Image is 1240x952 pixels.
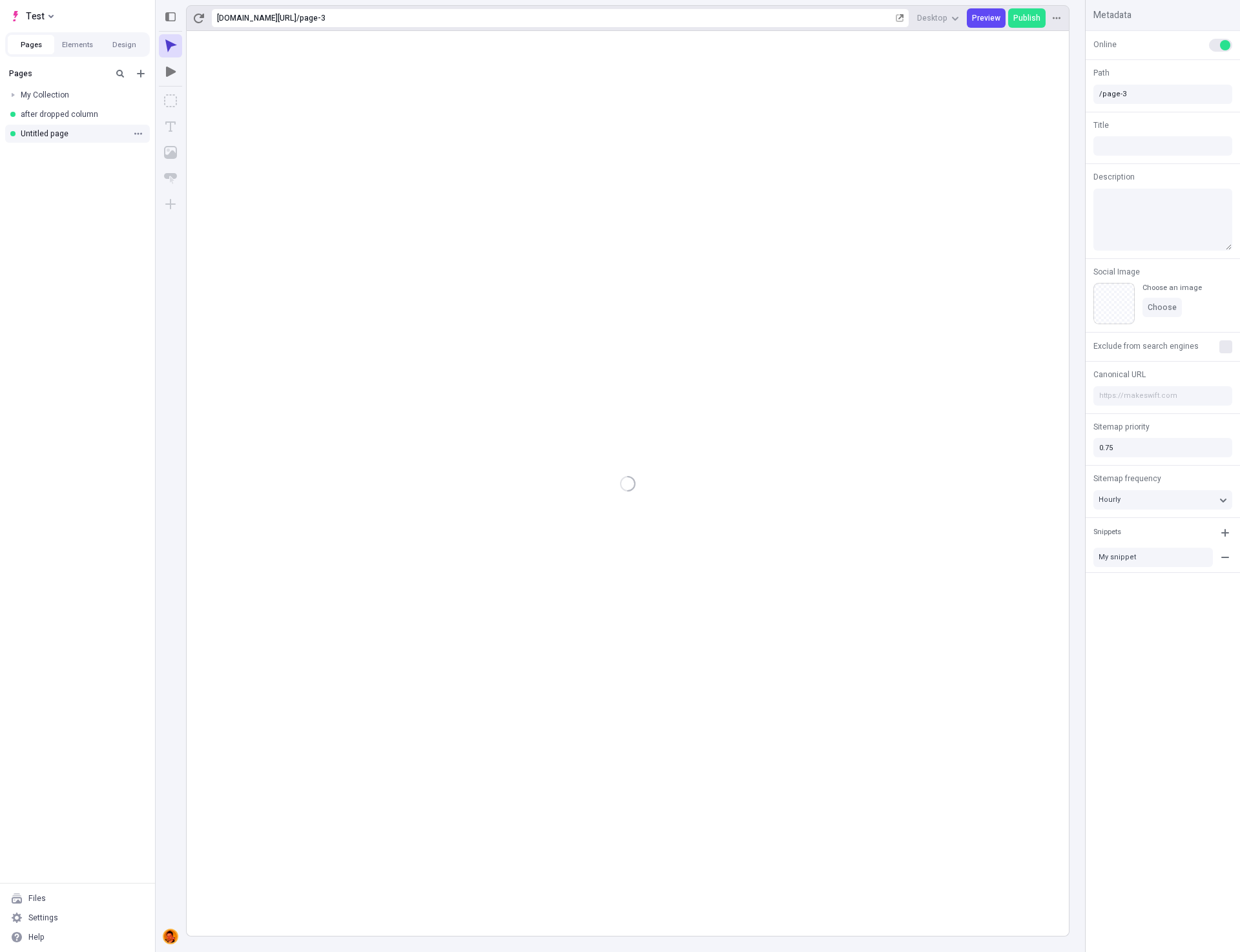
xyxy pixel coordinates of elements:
[101,35,147,54] button: Design
[54,35,101,54] button: Elements
[1093,386,1232,406] input: https://makeswift.com
[159,141,182,164] button: Image
[1093,67,1110,79] span: Path
[9,68,107,79] div: Pages
[21,109,139,119] div: after dropped column
[1093,171,1135,183] span: Description
[1093,39,1117,50] span: Online
[917,13,947,23] span: Desktop
[296,13,300,23] div: /
[1099,494,1121,505] span: Hourly
[1093,340,1199,352] span: Exclude from search engines
[1093,490,1232,510] button: Hourly
[1093,266,1140,278] span: Social Image
[1093,527,1121,538] div: Snippets
[159,167,182,190] button: Button
[1148,302,1177,313] span: Choose
[21,90,139,100] div: My Collection
[159,89,182,112] button: Box
[1093,369,1146,380] span: Canonical URL
[300,13,893,23] div: page-3
[1093,548,1213,567] button: My snippet
[164,930,177,943] img: Avatar
[972,13,1000,23] span: Preview
[133,66,149,81] button: Add new
[1013,13,1040,23] span: Publish
[1093,473,1161,484] span: Sitemap frequency
[159,115,182,138] button: Text
[21,129,127,139] div: Untitled page
[217,13,296,23] div: [URL][DOMAIN_NAME]
[5,6,59,26] button: Select site
[28,893,46,904] div: Files
[1142,298,1182,317] button: Choose
[1099,552,1208,562] div: My snippet
[1093,421,1150,433] span: Sitemap priority
[164,930,177,943] div: N
[28,913,58,923] div: Settings
[1142,283,1202,293] div: Choose an image
[28,932,45,942] div: Help
[26,8,45,24] span: Test
[1093,119,1109,131] span: Title
[1008,8,1046,28] button: Publish
[912,8,964,28] button: Desktop
[8,35,54,54] button: Pages
[967,8,1006,28] button: Preview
